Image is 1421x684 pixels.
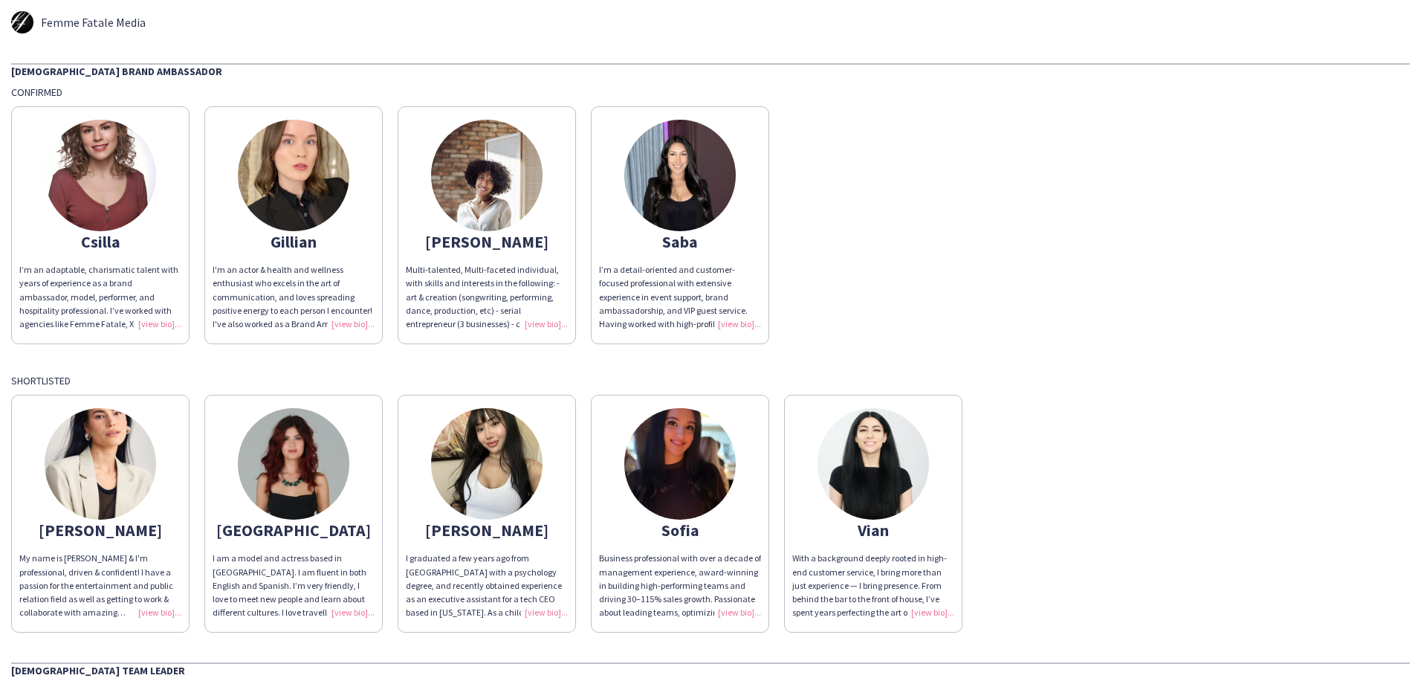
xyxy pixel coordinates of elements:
div: [DEMOGRAPHIC_DATA] Team Leader [11,662,1410,677]
div: I am a model and actress based in [GEOGRAPHIC_DATA]. I am fluent in both English and Spanish. I’m... [213,552,375,619]
div: [PERSON_NAME] [406,235,568,248]
img: thumb-687557a3ccd97.jpg [624,120,736,231]
img: thumb-ccd8f9e4-34f5-45c6-b702-e2d621c1b25d.jpg [431,120,543,231]
div: My name is [PERSON_NAME] & I'm professional, driven & confident! I have a passion for the enterta... [19,552,181,619]
img: thumb-35fa3feb-fcf2-430b-b907-b0b90241f34d.jpg [238,408,349,520]
div: Shortlisted [11,374,1410,387]
img: thumb-4ef09eab-5109-47b9-bb7f-77f7103c1f44.jpg [431,408,543,520]
img: thumb-39854cd5-1e1b-4859-a9f5-70b3ac76cbb6.jpg [818,408,929,520]
div: [PERSON_NAME] [406,523,568,537]
div: [DEMOGRAPHIC_DATA] Brand Ambassador [11,63,1410,78]
img: thumb-68a7447e5e02d.png [45,408,156,520]
div: I’m an adaptable, charismatic talent with years of experience as a brand ambassador, model, perfo... [19,263,181,331]
span: I'm an actor & health and wellness enthusiast who excels in the art of communication, and loves s... [213,264,373,356]
div: I graduated a few years ago from [GEOGRAPHIC_DATA] with a psychology degree, and recently obtaine... [406,552,568,619]
div: I’m a detail-oriented and customer-focused professional with extensive experience in event suppor... [599,263,761,331]
div: Confirmed [11,85,1410,99]
div: Csilla [19,235,181,248]
img: thumb-526dc572-1bf3-40d4-a38a-5d3a078f091f.jpg [45,120,156,231]
div: With a background deeply rooted in high-end customer service, I bring more than just experience —... [792,552,954,619]
div: Sofia [599,523,761,537]
div: Multi-talented, Multi-faceted individual, with skills and interests in the following: - art & cre... [406,263,568,331]
div: Saba [599,235,761,248]
img: thumb-5d261e8036265.jpg [11,11,33,33]
img: thumb-4404051c-6014-4609-84ce-abbf3c8e62f3.jpg [624,408,736,520]
img: thumb-686ed2b01dae5.jpeg [238,120,349,231]
div: Business professional with over a decade of management experience, award-winning in building high... [599,552,761,619]
div: [GEOGRAPHIC_DATA] [213,523,375,537]
div: [PERSON_NAME] [19,523,181,537]
div: Vian [792,523,954,537]
span: Femme Fatale Media [41,16,146,29]
div: Gillian [213,235,375,248]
